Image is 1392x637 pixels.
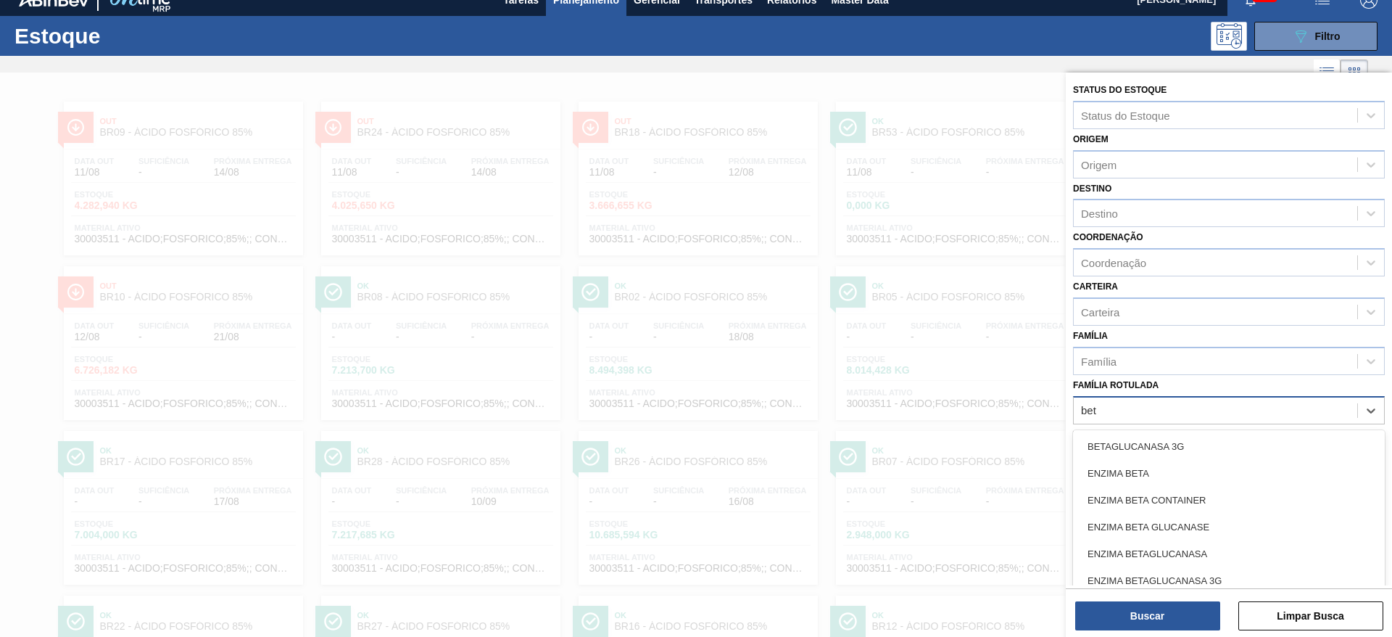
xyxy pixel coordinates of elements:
div: ENZIMA BETA [1073,460,1385,487]
label: Destino [1073,184,1111,194]
label: Família Rotulada [1073,380,1159,390]
div: Origem [1081,158,1116,170]
label: Origem [1073,134,1109,144]
div: ENZIMA BETA GLUCANASE [1073,514,1385,541]
label: Status do Estoque [1073,85,1167,95]
span: Filtro [1315,30,1341,42]
div: Coordenação [1081,257,1146,269]
div: Carteira [1081,305,1119,318]
div: BETAGLUCANASA 3G [1073,433,1385,460]
button: Filtro [1254,22,1377,51]
div: Status do Estoque [1081,109,1170,121]
div: Família [1081,355,1116,367]
div: ENZIMA BETAGLUCANASA [1073,541,1385,567]
label: Coordenação [1073,232,1143,242]
label: Material ativo [1073,430,1145,440]
div: ENZIMA BETA CONTAINER [1073,487,1385,514]
h1: Estoque [14,28,231,44]
div: Destino [1081,207,1118,220]
div: Pogramando: nenhum usuário selecionado [1211,22,1247,51]
label: Família [1073,331,1108,341]
div: Visão em Lista [1314,59,1341,87]
div: ENZIMA BETAGLUCANASA 3G [1073,567,1385,594]
div: Visão em Cards [1341,59,1368,87]
label: Carteira [1073,281,1118,292]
